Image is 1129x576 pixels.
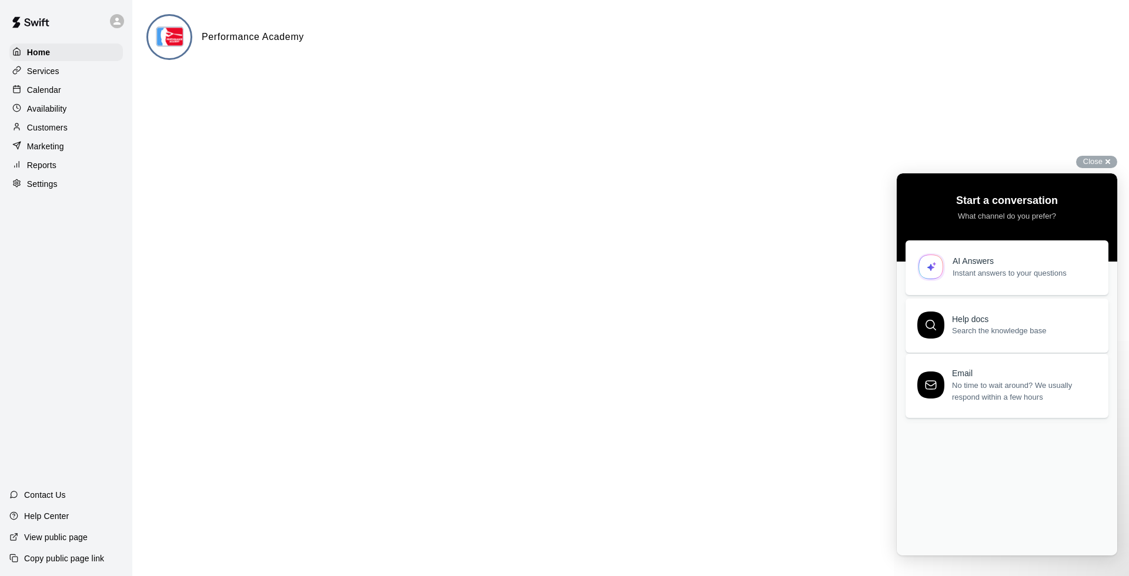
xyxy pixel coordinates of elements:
[9,100,123,118] a: Availability
[27,178,58,190] p: Settings
[27,46,51,58] p: Home
[24,510,69,522] p: Help Center
[24,552,104,564] p: Copy public page link
[1083,157,1103,166] span: Close
[9,81,123,99] a: Calendar
[148,16,192,60] img: Performance Academy logo
[27,103,67,115] p: Availability
[27,140,64,152] p: Marketing
[897,173,1117,555] iframe: Help Scout Beacon - Live Chat, Contact Form, and Knowledge Base
[9,62,123,80] a: Services
[9,156,123,174] a: Reports
[27,122,68,133] p: Customers
[1076,156,1117,168] button: Close
[9,119,123,136] a: Customers
[9,175,123,193] a: Settings
[27,159,56,171] p: Reports
[202,29,304,45] h6: Performance Academy
[24,531,88,543] p: View public page
[9,43,123,61] a: Home
[24,489,66,501] p: Contact Us
[27,65,59,77] p: Services
[27,84,61,96] p: Calendar
[9,138,123,155] a: Marketing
